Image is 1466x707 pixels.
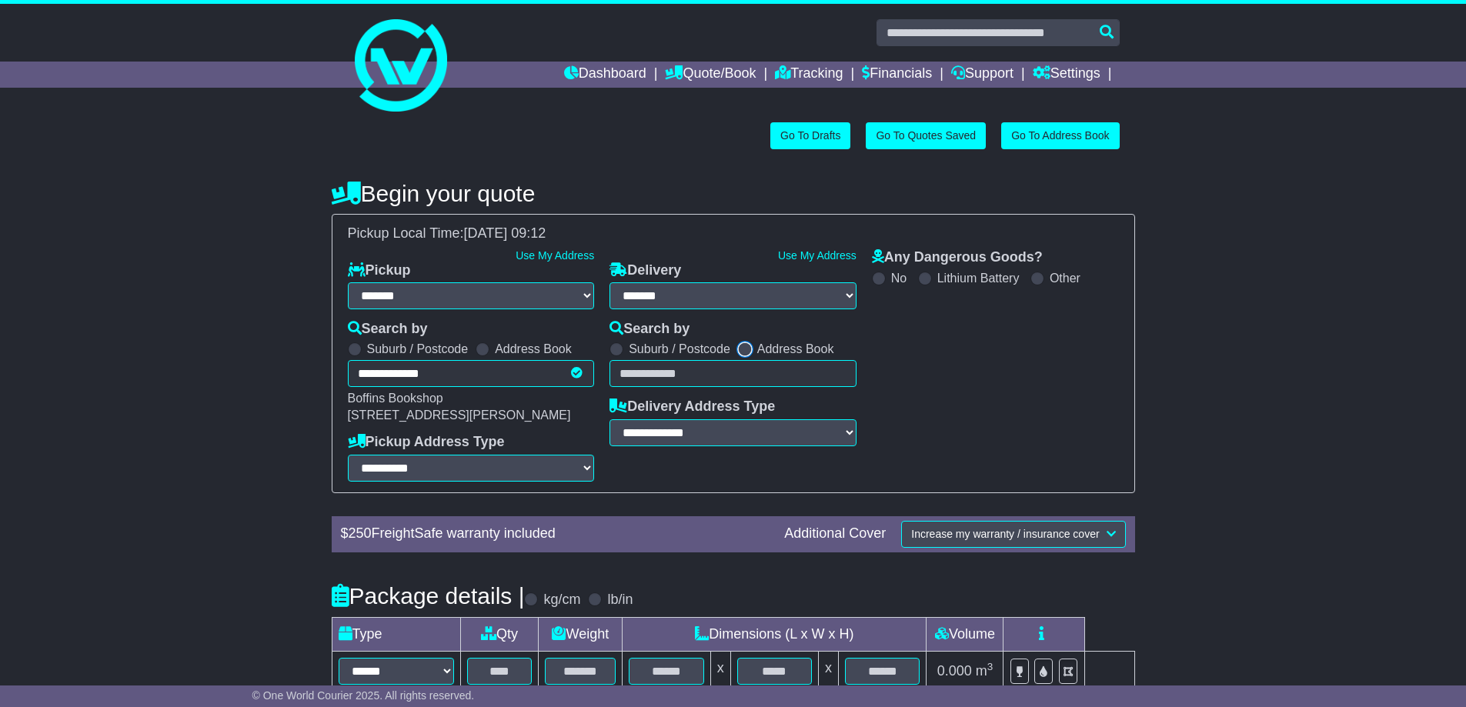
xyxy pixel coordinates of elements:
a: Use My Address [516,249,594,262]
label: Search by [609,321,690,338]
td: Weight [539,617,623,651]
td: x [710,651,730,691]
div: Additional Cover [776,525,893,542]
label: Search by [348,321,428,338]
span: [STREET_ADDRESS][PERSON_NAME] [348,409,571,422]
a: Go To Quotes Saved [866,122,986,149]
span: 0.000 [937,663,972,679]
div: $ FreightSafe warranty included [333,525,777,542]
span: [DATE] 09:12 [464,225,546,241]
a: Go To Drafts [770,122,850,149]
sup: 3 [987,661,993,672]
label: Delivery [609,262,681,279]
td: x [819,651,839,691]
a: Use My Address [778,249,857,262]
button: Increase my warranty / insurance cover [901,521,1125,548]
div: Pickup Local Time: [340,225,1127,242]
span: 250 [349,525,372,541]
a: Quote/Book [665,62,756,88]
td: Qty [460,617,539,651]
a: Tracking [775,62,843,88]
label: No [891,271,907,285]
h4: Begin your quote [332,181,1135,206]
label: kg/cm [543,592,580,609]
a: Financials [862,62,932,88]
a: Settings [1033,62,1100,88]
label: Suburb / Postcode [367,342,469,356]
label: Any Dangerous Goods? [872,249,1043,266]
label: Pickup Address Type [348,434,505,451]
label: Delivery Address Type [609,399,775,415]
label: Lithium Battery [937,271,1020,285]
h4: Package details | [332,583,525,609]
label: Other [1050,271,1080,285]
label: Pickup [348,262,411,279]
span: Increase my warranty / insurance cover [911,528,1099,540]
a: Dashboard [564,62,646,88]
label: lb/in [607,592,633,609]
a: Go To Address Book [1001,122,1119,149]
span: Boffins Bookshop [348,392,443,405]
td: Dimensions (L x W x H) [623,617,927,651]
td: Volume [927,617,1003,651]
label: Address Book [757,342,834,356]
a: Support [951,62,1014,88]
span: © One World Courier 2025. All rights reserved. [252,689,475,702]
td: Type [332,617,460,651]
span: m [976,663,993,679]
label: Address Book [495,342,572,356]
label: Suburb / Postcode [629,342,730,356]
